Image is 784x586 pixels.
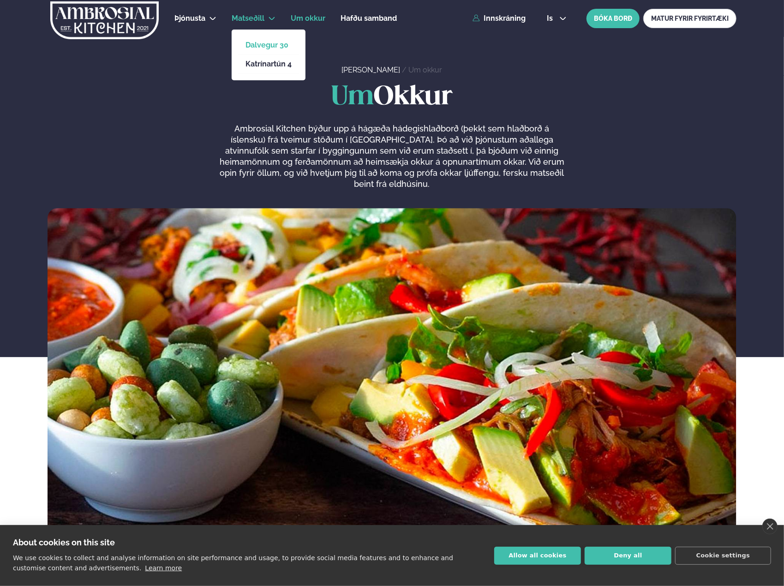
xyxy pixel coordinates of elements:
[402,66,408,74] span: /
[341,66,400,74] a: [PERSON_NAME]
[174,13,205,24] a: Þjónusta
[331,84,374,110] span: Um
[547,15,556,22] span: is
[473,14,526,23] a: Innskráning
[49,1,160,39] img: logo
[341,14,397,23] span: Hafðu samband
[217,123,566,190] p: Ambrosial Kitchen býður upp á hágæða hádegishlaðborð (þekkt sem hlaðborð á íslensku) frá tveimur ...
[291,13,325,24] a: Um okkur
[341,13,397,24] a: Hafðu samband
[232,14,264,23] span: Matseðill
[539,15,574,22] button: is
[494,547,581,565] button: Allow all cookies
[585,547,671,565] button: Deny all
[643,9,736,28] a: MATUR FYRIR FYRIRTÆKI
[13,554,453,572] p: We use cookies to collect and analyse information on site performance and usage, to provide socia...
[174,14,205,23] span: Þjónusta
[48,83,736,112] h1: Okkur
[232,13,264,24] a: Matseðill
[675,547,771,565] button: Cookie settings
[245,60,292,68] a: Katrínartún 4
[48,208,736,545] img: image alt
[587,9,640,28] button: BÓKA BORÐ
[245,42,292,49] a: Dalvegur 30
[145,564,182,572] a: Learn more
[762,519,778,534] a: close
[291,14,325,23] span: Um okkur
[408,66,442,74] a: Um okkur
[13,538,115,547] strong: About cookies on this site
